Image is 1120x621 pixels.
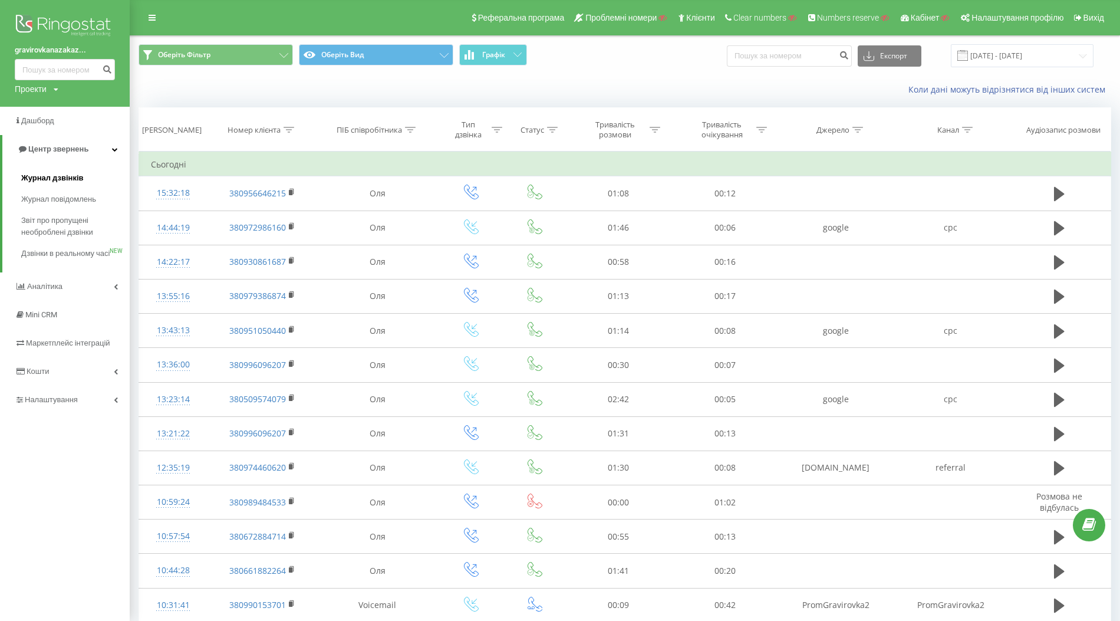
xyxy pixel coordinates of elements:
[482,51,505,59] span: Графік
[299,44,453,65] button: Оберіть Вид
[15,44,115,56] a: gravirovkanazakaz...
[318,176,437,211] td: Оля
[139,44,293,65] button: Оберіть Фільтр
[733,13,786,22] span: Clear numbers
[565,314,671,348] td: 01:14
[893,382,1008,416] td: cpc
[1083,13,1104,22] span: Вихід
[228,125,281,135] div: Номер клієнта
[151,216,195,239] div: 14:44:19
[671,416,778,451] td: 00:13
[671,245,778,279] td: 00:16
[671,382,778,416] td: 00:05
[229,497,286,508] a: 380989484533
[893,314,1008,348] td: cpc
[318,348,437,382] td: Оля
[21,243,130,264] a: Дзвінки в реальному часіNEW
[21,210,130,243] a: Звіт про пропущені необроблені дзвінки
[318,382,437,416] td: Оля
[318,245,437,279] td: Оля
[778,382,893,416] td: google
[893,211,1008,245] td: cpc
[158,50,210,60] span: Оберіть Фільтр
[318,279,437,313] td: Оля
[671,348,778,382] td: 00:07
[778,451,893,485] td: [DOMAIN_NAME]
[565,245,671,279] td: 00:58
[318,520,437,554] td: Оля
[671,451,778,485] td: 00:08
[151,388,195,411] div: 13:23:14
[565,451,671,485] td: 01:30
[671,520,778,554] td: 00:13
[893,451,1008,485] td: referral
[448,120,489,140] div: Тип дзвінка
[318,416,437,451] td: Оля
[25,395,78,404] span: Налаштування
[21,193,96,205] span: Журнал повідомлень
[151,456,195,479] div: 12:35:19
[671,211,778,245] td: 00:06
[229,188,286,199] a: 380956646215
[151,251,195,274] div: 14:22:17
[521,125,544,135] div: Статус
[15,59,115,80] input: Пошук за номером
[858,45,921,67] button: Експорт
[229,531,286,542] a: 380672884714
[1036,491,1082,512] span: Розмова не відбулась
[229,325,286,336] a: 380951050440
[671,176,778,211] td: 00:12
[142,125,202,135] div: [PERSON_NAME]
[151,285,195,308] div: 13:55:16
[778,211,893,245] td: google
[937,125,959,135] div: Канал
[690,120,753,140] div: Тривалість очікування
[2,135,130,163] a: Центр звернень
[139,153,1111,176] td: Сьогодні
[565,485,671,520] td: 00:00
[229,393,286,405] a: 380509574079
[21,172,84,184] span: Журнал дзвінків
[229,359,286,370] a: 380996096207
[25,310,57,319] span: Mini CRM
[565,176,671,211] td: 01:08
[21,189,130,210] a: Журнал повідомлень
[15,12,115,41] img: Ringostat logo
[229,256,286,267] a: 380930861687
[27,282,62,291] span: Аналiтика
[27,367,49,376] span: Кошти
[318,451,437,485] td: Оля
[318,314,437,348] td: Оля
[816,125,849,135] div: Джерело
[318,554,437,588] td: Оля
[229,599,286,610] a: 380990153701
[686,13,715,22] span: Клієнти
[908,84,1111,95] a: Коли дані можуть відрізнятися вiд інших систем
[151,353,195,376] div: 13:36:00
[565,348,671,382] td: 00:30
[151,422,195,445] div: 13:21:22
[21,167,130,189] a: Журнал дзвінків
[151,182,195,205] div: 15:32:18
[585,13,657,22] span: Проблемні номери
[21,248,110,259] span: Дзвінки в реальному часі
[229,428,286,439] a: 380996096207
[28,144,88,153] span: Центр звернень
[21,215,124,238] span: Звіт про пропущені необроблені дзвінки
[229,290,286,301] a: 380979386874
[229,462,286,473] a: 380974460620
[318,485,437,520] td: Оля
[15,83,47,95] div: Проекти
[817,13,879,22] span: Numbers reserve
[26,339,110,347] span: Маркетплейс інтеграцій
[671,279,778,313] td: 00:17
[565,554,671,588] td: 01:41
[337,125,402,135] div: ПІБ співробітника
[727,45,852,67] input: Пошук за номером
[671,314,778,348] td: 00:08
[911,13,940,22] span: Кабінет
[671,554,778,588] td: 00:20
[778,314,893,348] td: google
[151,594,195,617] div: 10:31:41
[565,520,671,554] td: 00:55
